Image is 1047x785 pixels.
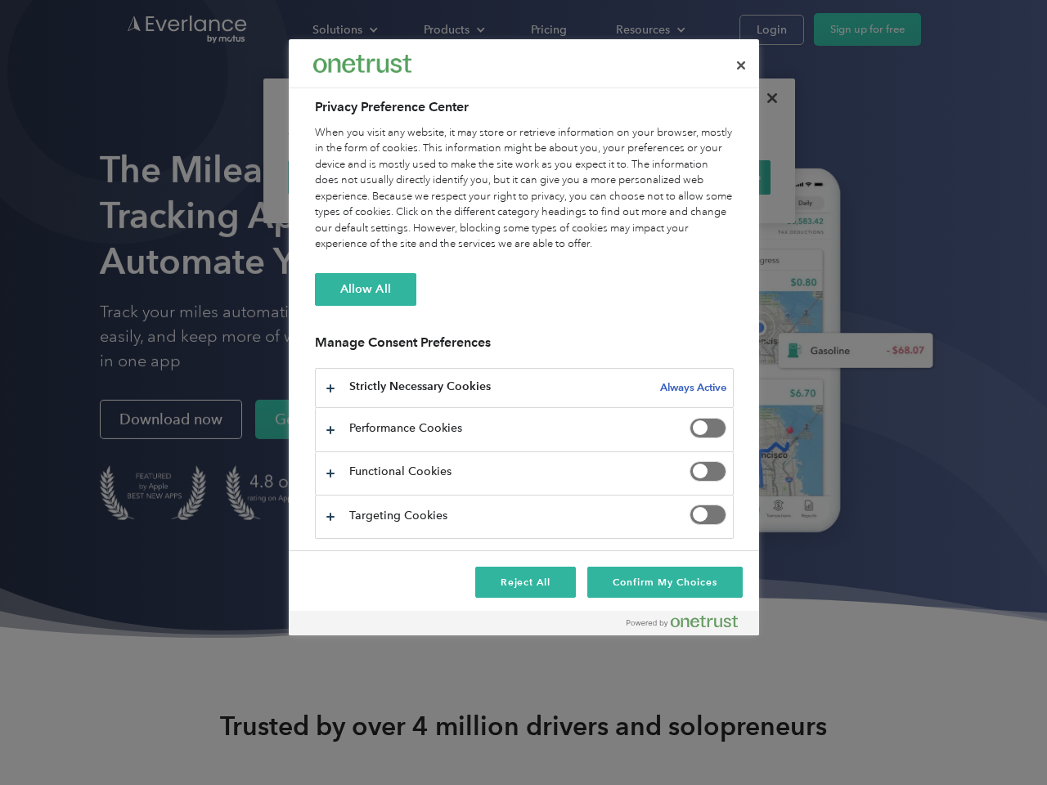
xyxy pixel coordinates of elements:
[289,39,759,635] div: Preference center
[315,125,734,253] div: When you visit any website, it may store or retrieve information on your browser, mostly in the f...
[315,97,734,117] h2: Privacy Preference Center
[289,39,759,635] div: Privacy Preference Center
[313,47,411,80] div: Everlance
[723,47,759,83] button: Close
[475,567,577,598] button: Reject All
[313,55,411,72] img: Everlance
[627,615,751,635] a: Powered by OneTrust Opens in a new Tab
[315,273,416,306] button: Allow All
[587,567,742,598] button: Confirm My Choices
[627,615,738,628] img: Powered by OneTrust Opens in a new Tab
[315,334,734,360] h3: Manage Consent Preferences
